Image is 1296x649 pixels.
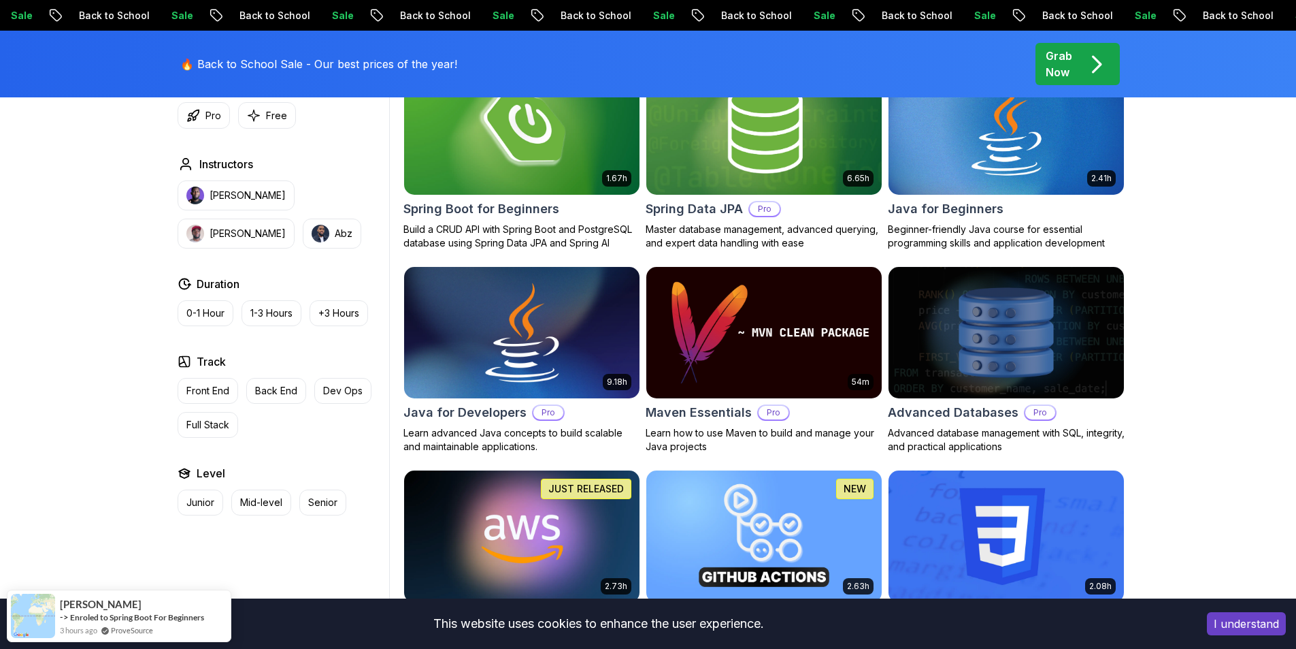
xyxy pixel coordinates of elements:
img: instructor img [312,225,329,242]
h2: Spring Data JPA [646,200,743,219]
p: Sale [246,9,290,22]
p: 9.18h [607,377,627,387]
h2: Duration [197,276,239,292]
p: Junior [186,496,214,509]
p: Mid-level [240,496,282,509]
p: [PERSON_NAME] [210,189,286,202]
a: Spring Boot for Beginners card1.67hNEWSpring Boot for BeginnersBuild a CRUD API with Spring Boot ... [403,62,640,250]
p: Senior [308,496,337,509]
button: instructor imgAbz [303,219,361,249]
p: Sale [567,9,611,22]
img: provesource social proof notification image [11,594,55,638]
img: AWS for Developers card [404,471,639,603]
img: CSS Essentials card [888,471,1124,603]
p: Back to School [1117,9,1210,22]
h2: Advanced Databases [888,403,1018,422]
h2: Instructors [199,156,253,172]
h2: Maven Essentials [646,403,752,422]
span: -> [60,612,69,622]
a: Java for Developers card9.18hJava for DevelopersProLearn advanced Java concepts to build scalable... [403,266,640,454]
button: instructor img[PERSON_NAME] [178,219,295,249]
p: Front End [186,384,229,398]
img: Java for Developers card [398,264,645,402]
button: Free [238,102,296,129]
p: 2.73h [605,581,627,592]
button: Dev Ops [314,378,371,404]
img: Maven Essentials card [646,267,882,399]
p: Back to School [314,9,407,22]
h2: Java for Developers [403,403,527,422]
p: Sale [728,9,771,22]
p: Advanced database management with SQL, integrity, and practical applications [888,426,1125,454]
p: 2.41h [1091,173,1112,184]
h2: Track [197,353,226,370]
h2: Spring Boot for Beginners [403,200,559,219]
p: Beginner-friendly Java course for essential programming skills and application development [888,223,1125,250]
button: Back End [246,378,306,404]
p: 1-3 Hours [250,306,293,320]
p: Sale [86,9,129,22]
p: Pro [1025,406,1055,420]
button: instructor img[PERSON_NAME] [178,180,295,210]
p: +3 Hours [318,306,359,320]
p: NEW [844,482,866,496]
p: 🔥 Back to School Sale - Our best prices of the year! [180,56,457,72]
p: Back to School [635,9,728,22]
p: Pro [759,406,788,420]
button: +3 Hours [310,300,368,326]
p: Back to School [796,9,888,22]
img: Spring Data JPA card [646,63,882,195]
img: CI/CD with GitHub Actions card [646,471,882,603]
p: Build a CRUD API with Spring Boot and PostgreSQL database using Spring Data JPA and Spring AI [403,223,640,250]
p: Sale [888,9,932,22]
button: Front End [178,378,238,404]
p: Free [266,109,287,123]
p: Back to School [957,9,1049,22]
p: 2.63h [847,581,869,592]
p: 2.08h [1089,581,1112,592]
p: Abz [335,227,352,240]
button: Junior [178,490,223,516]
p: Dev Ops [323,384,363,398]
button: 1-3 Hours [242,300,301,326]
p: Master database management, advanced querying, and expert data handling with ease [646,223,882,250]
button: Senior [299,490,346,516]
p: Sale [1049,9,1093,22]
p: Pro [205,109,221,123]
button: Accept cookies [1207,612,1286,635]
p: Back End [255,384,297,398]
p: Grab Now [1046,48,1072,80]
a: Enroled to Spring Boot For Beginners [70,612,204,623]
p: Pro [750,202,780,216]
p: Full Stack [186,418,229,432]
button: Pro [178,102,230,129]
img: Advanced Databases card [888,267,1124,399]
button: 0-1 Hour [178,300,233,326]
a: Maven Essentials card54mMaven EssentialsProLearn how to use Maven to build and manage your Java p... [646,266,882,454]
p: Sale [1210,9,1253,22]
p: 54m [852,377,869,387]
p: 0-1 Hour [186,306,225,320]
p: Learn how to use Maven to build and manage your Java projects [646,426,882,454]
img: instructor img [186,187,204,204]
p: Learn advanced Java concepts to build scalable and maintainable applications. [403,426,640,454]
h2: Java for Beginners [888,200,1003,219]
p: Sale [407,9,450,22]
p: JUST RELEASED [548,482,624,496]
div: This website uses cookies to enhance the user experience. [10,609,1186,639]
p: [PERSON_NAME] [210,227,286,240]
img: Spring Boot for Beginners card [404,63,639,195]
a: Advanced Databases cardAdvanced DatabasesProAdvanced database management with SQL, integrity, and... [888,266,1125,454]
p: 1.67h [606,173,627,184]
p: 6.65h [847,173,869,184]
h2: Level [197,465,225,481]
a: ProveSource [111,624,153,636]
a: Java for Beginners card2.41hJava for BeginnersBeginner-friendly Java course for essential program... [888,62,1125,250]
a: Spring Data JPA card6.65hNEWSpring Data JPAProMaster database management, advanced querying, and ... [646,62,882,250]
p: Pro [533,406,563,420]
span: 3 hours ago [60,624,97,636]
img: Java for Beginners card [888,63,1124,195]
button: Full Stack [178,412,238,438]
img: instructor img [186,225,204,242]
span: [PERSON_NAME] [60,599,142,610]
